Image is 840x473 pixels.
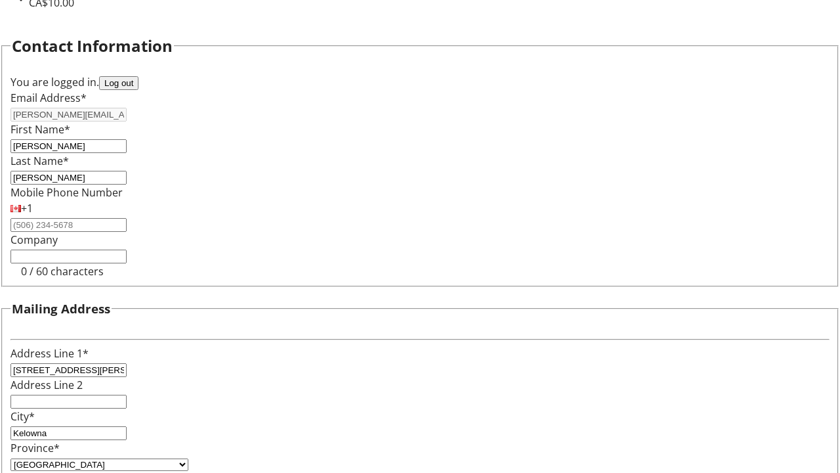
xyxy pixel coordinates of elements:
label: Address Line 2 [10,378,83,392]
label: Mobile Phone Number [10,185,123,200]
label: Address Line 1* [10,346,89,361]
h2: Contact Information [12,34,173,58]
button: Log out [99,76,138,90]
input: (506) 234-5678 [10,218,127,232]
input: City [10,426,127,440]
label: City* [10,409,35,424]
input: Address [10,363,127,377]
label: First Name* [10,122,70,137]
label: Last Name* [10,154,69,168]
tr-character-limit: 0 / 60 characters [21,264,104,279]
label: Email Address* [10,91,87,105]
label: Company [10,233,58,247]
label: Province* [10,441,60,455]
div: You are logged in. [10,74,829,90]
h3: Mailing Address [12,300,110,318]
